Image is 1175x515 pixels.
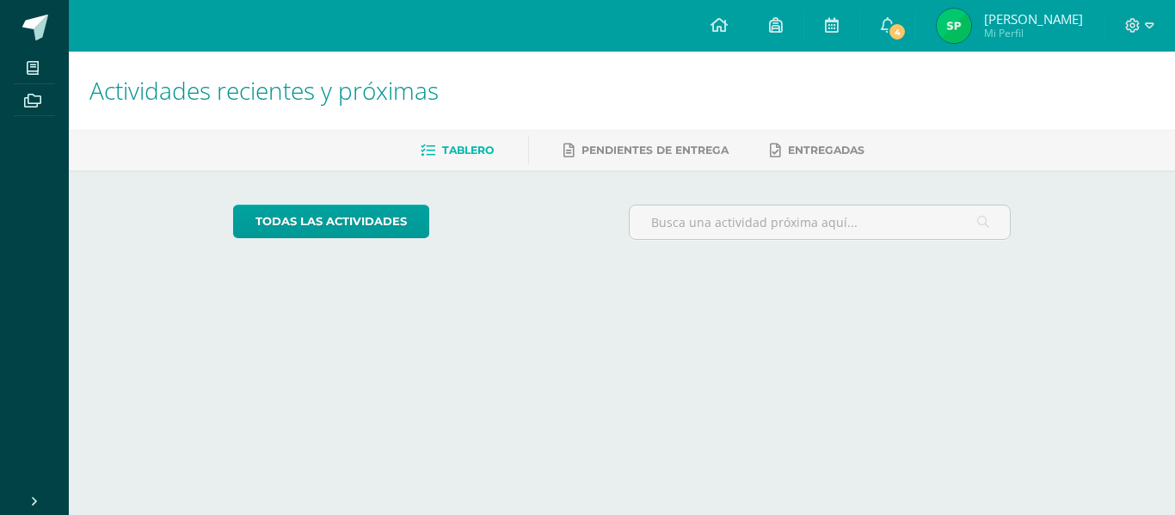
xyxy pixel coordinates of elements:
[89,74,439,107] span: Actividades recientes y próximas
[984,26,1083,40] span: Mi Perfil
[421,137,494,164] a: Tablero
[442,144,494,156] span: Tablero
[233,205,429,238] a: todas las Actividades
[937,9,971,43] img: 31f869f0ab9520a7f3c774da42dc8728.png
[888,22,907,41] span: 4
[630,205,1011,239] input: Busca una actividad próxima aquí...
[563,137,729,164] a: Pendientes de entrega
[984,10,1083,28] span: [PERSON_NAME]
[770,137,864,164] a: Entregadas
[788,144,864,156] span: Entregadas
[581,144,729,156] span: Pendientes de entrega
